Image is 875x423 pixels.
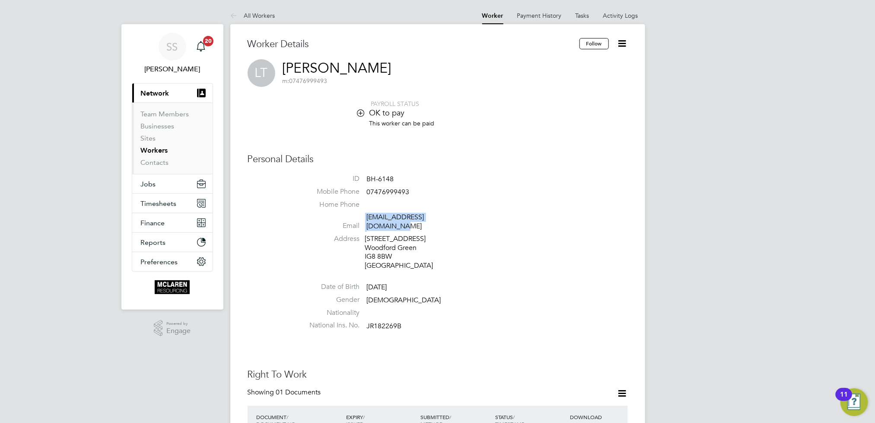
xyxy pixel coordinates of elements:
span: 01 Documents [276,388,321,397]
label: Gender [299,295,360,304]
a: Businesses [141,122,175,130]
a: Contacts [141,158,169,167]
span: Powered by [166,320,191,327]
label: Nationality [299,308,360,317]
button: Follow [579,38,609,49]
div: Network [132,103,213,174]
h3: Right To Work [248,369,628,381]
span: LT [248,59,275,87]
button: Finance [132,213,213,232]
a: Activity Logs [603,12,638,19]
span: [DEMOGRAPHIC_DATA] [367,296,441,304]
h3: Personal Details [248,153,628,166]
label: Date of Birth [299,282,360,292]
div: Showing [248,388,323,397]
span: Preferences [141,258,178,266]
span: Jobs [141,180,156,188]
label: Home Phone [299,200,360,209]
span: / [513,413,515,420]
button: Open Resource Center, 11 new notifications [840,388,868,416]
a: Worker [482,12,503,19]
a: Team Members [141,110,189,118]
span: Reports [141,238,166,247]
nav: Main navigation [121,24,223,310]
span: m: [283,77,290,85]
span: 20 [203,36,213,46]
span: 07476999493 [367,188,410,196]
div: [STREET_ADDRESS] Woodford Green IG8 8BW [GEOGRAPHIC_DATA] [365,234,447,270]
button: Timesheets [132,194,213,213]
span: Steven South [132,64,213,74]
div: 11 [840,394,848,406]
label: ID [299,174,360,183]
a: Go to home page [132,280,213,294]
label: Mobile Phone [299,187,360,196]
button: Preferences [132,252,213,271]
img: mclaren-logo-retina.png [155,280,190,294]
a: [PERSON_NAME] [283,60,391,77]
a: Payment History [517,12,562,19]
span: / [363,413,365,420]
span: Network [141,89,169,97]
span: SS [167,41,178,52]
span: / [450,413,452,420]
a: Powered byEngage [154,320,191,336]
a: Workers [141,146,168,154]
a: All Workers [230,12,275,19]
span: Engage [166,327,191,335]
span: OK to pay [369,108,405,118]
a: SS[PERSON_NAME] [132,33,213,74]
span: [DATE] [367,283,387,292]
span: PAYROLL STATUS [371,100,420,108]
a: Tasks [576,12,589,19]
span: / [287,413,289,420]
button: Network [132,83,213,103]
span: Finance [141,219,165,227]
span: BH-6148 [367,175,394,183]
a: 20 [192,33,210,61]
a: [EMAIL_ADDRESS][DOMAIN_NAME] [367,213,424,231]
button: Reports [132,233,213,252]
label: National Ins. No. [299,321,360,330]
span: 07476999493 [283,77,328,85]
span: This worker can be paid [369,119,435,127]
a: Sites [141,134,156,142]
h3: Worker Details [248,38,579,51]
label: Email [299,221,360,231]
label: Address [299,234,360,244]
span: JR182269B [367,322,402,330]
span: Timesheets [141,199,177,208]
button: Jobs [132,174,213,193]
